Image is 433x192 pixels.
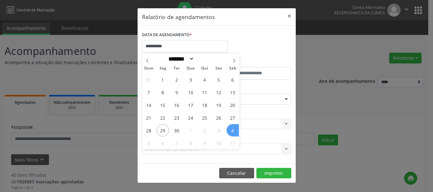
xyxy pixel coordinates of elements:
[199,111,211,124] span: Setembro 25, 2025
[171,124,183,136] span: Setembro 30, 2025
[156,66,170,70] span: Seg
[213,111,225,124] span: Setembro 26, 2025
[226,66,240,70] span: Sáb
[227,73,239,86] span: Setembro 6, 2025
[256,168,291,179] button: Imprimir
[171,111,183,124] span: Setembro 23, 2025
[194,56,215,62] input: Year
[199,86,211,98] span: Setembro 11, 2025
[142,66,156,70] span: Dom
[171,99,183,111] span: Setembro 16, 2025
[171,73,183,86] span: Setembro 2, 2025
[185,73,197,86] span: Setembro 3, 2025
[171,86,183,98] span: Setembro 9, 2025
[212,66,226,70] span: Sex
[143,99,155,111] span: Setembro 14, 2025
[227,137,239,149] span: Outubro 11, 2025
[157,99,169,111] span: Setembro 15, 2025
[185,86,197,98] span: Setembro 10, 2025
[185,137,197,149] span: Outubro 8, 2025
[143,137,155,149] span: Outubro 5, 2025
[227,99,239,111] span: Setembro 20, 2025
[283,8,296,24] button: Close
[199,99,211,111] span: Setembro 18, 2025
[157,73,169,86] span: Setembro 1, 2025
[227,86,239,98] span: Setembro 13, 2025
[143,124,155,136] span: Setembro 28, 2025
[198,66,212,70] span: Qui
[143,86,155,98] span: Setembro 7, 2025
[227,124,239,136] span: Outubro 4, 2025
[157,137,169,149] span: Outubro 6, 2025
[218,57,291,67] label: ATÉ
[219,168,254,179] button: Cancelar
[199,137,211,149] span: Outubro 9, 2025
[213,137,225,149] span: Outubro 10, 2025
[227,111,239,124] span: Setembro 27, 2025
[157,111,169,124] span: Setembro 22, 2025
[213,86,225,98] span: Setembro 12, 2025
[142,13,215,21] h5: Relatório de agendamentos
[143,73,155,86] span: Agosto 31, 2025
[199,73,211,86] span: Setembro 4, 2025
[166,56,194,62] select: Month
[185,99,197,111] span: Setembro 17, 2025
[142,30,192,40] label: DATA DE AGENDAMENTO
[213,99,225,111] span: Setembro 19, 2025
[184,66,198,70] span: Qua
[157,124,169,136] span: Setembro 29, 2025
[185,124,197,136] span: Outubro 1, 2025
[171,137,183,149] span: Outubro 7, 2025
[170,66,184,70] span: Ter
[185,111,197,124] span: Setembro 24, 2025
[213,73,225,86] span: Setembro 5, 2025
[199,124,211,136] span: Outubro 2, 2025
[213,124,225,136] span: Outubro 3, 2025
[157,86,169,98] span: Setembro 8, 2025
[143,111,155,124] span: Setembro 21, 2025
